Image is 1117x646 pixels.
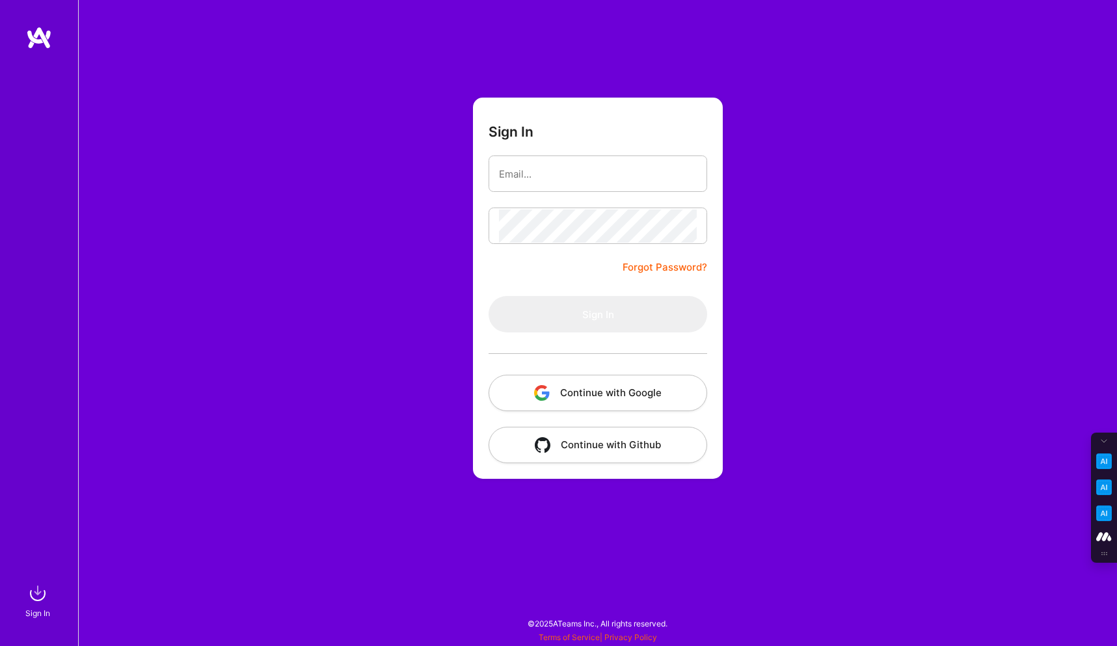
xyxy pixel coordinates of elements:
[604,632,657,642] a: Privacy Policy
[539,632,600,642] a: Terms of Service
[499,157,697,191] input: Email...
[534,385,550,401] img: icon
[489,375,707,411] button: Continue with Google
[539,632,657,642] span: |
[25,606,50,620] div: Sign In
[1096,479,1112,495] img: Email Tone Analyzer icon
[26,26,52,49] img: logo
[78,607,1117,639] div: © 2025 ATeams Inc., All rights reserved.
[27,580,51,620] a: sign inSign In
[1096,505,1112,521] img: Jargon Buster icon
[25,580,51,606] img: sign in
[1096,453,1112,469] img: Key Point Extractor icon
[489,124,533,140] h3: Sign In
[489,427,707,463] button: Continue with Github
[623,260,707,275] a: Forgot Password?
[535,437,550,453] img: icon
[489,296,707,332] button: Sign In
